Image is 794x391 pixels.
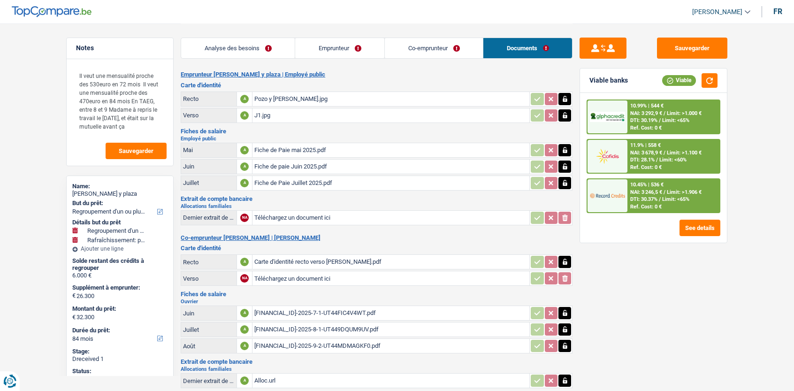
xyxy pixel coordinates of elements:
[240,258,249,266] div: A
[72,199,166,207] label: But du prêt:
[72,348,168,355] div: Stage:
[72,257,168,272] div: Solde restant des crédits à regrouper
[240,95,249,103] div: A
[240,162,249,171] div: A
[240,274,249,283] div: NA
[630,182,664,188] div: 10.45% | 536 €
[254,306,527,320] div: [FINANCIAL_ID]-2025-7-1-UT44FIC4V4WT.pdf
[630,110,662,116] span: NAI: 3 292,9 €
[630,117,657,123] span: DTI: 30.19%
[183,214,235,221] div: Dernier extrait de compte pour vos allocations familiales
[72,327,166,334] label: Durée du prêt:
[659,196,661,202] span: /
[240,179,249,187] div: A
[183,326,235,333] div: Juillet
[254,322,527,337] div: [FINANCIAL_ID]-2025-8-1-UT449DQUM9UV.pdf
[630,204,662,210] div: Ref. Cost: 0 €
[181,204,573,209] h2: Allocations familiales
[183,259,235,266] div: Recto
[72,355,168,363] div: Dreceived 1
[240,111,249,120] div: A
[692,8,742,16] span: [PERSON_NAME]
[76,44,164,52] h5: Notes
[657,38,727,59] button: Sauvegarder
[662,117,689,123] span: Limit: <65%
[630,103,664,109] div: 10.99% | 544 €
[679,220,720,236] button: See details
[181,128,573,134] h3: Fiches de salaire
[295,38,384,58] a: Emprunteur
[181,367,573,372] h2: Allocations familiales
[72,314,76,321] span: €
[12,6,92,17] img: TopCompare Logo
[664,150,665,156] span: /
[254,143,527,157] div: Fiche de Paie mai 2025.pdf
[106,143,167,159] button: Sauvegarder
[483,38,572,58] a: Documents
[72,183,168,190] div: Name:
[254,92,527,106] div: Pozo y [PERSON_NAME].jpg
[664,189,665,195] span: /
[72,375,168,382] div: open
[240,342,249,350] div: A
[181,136,573,141] h2: Employé public
[630,196,657,202] span: DTI: 30.37%
[183,163,235,170] div: Juin
[630,142,661,148] div: 11.9% | 558 €
[183,310,235,317] div: Juin
[385,38,483,58] a: Co-emprunteur
[181,82,573,88] h3: Carte d'identité
[240,309,249,317] div: A
[119,148,153,154] span: Sauvegarder
[590,187,625,204] img: Record Credits
[181,196,573,202] h3: Extrait de compte bancaire
[240,146,249,154] div: A
[254,255,527,269] div: Carte d'identité recto verso [PERSON_NAME].pdf
[667,189,702,195] span: Limit: >1.906 €
[589,77,628,84] div: Viable banks
[72,292,76,299] span: €
[254,176,527,190] div: Fiche de Paie Juillet 2025.pdf
[183,179,235,186] div: Juillet
[183,377,235,384] div: Dernier extrait de compte pour vos allocations familiales
[590,112,625,123] img: AlphaCredit
[183,146,235,153] div: Mai
[72,245,168,252] div: Ajouter une ligne
[72,190,168,198] div: [PERSON_NAME] y plaza
[659,117,661,123] span: /
[181,234,573,242] h2: Co-emprunteur [PERSON_NAME] | [PERSON_NAME]
[181,71,573,78] h2: Emprunteur [PERSON_NAME] y plaza | Employé public
[183,112,235,119] div: Verso
[240,214,249,222] div: NA
[183,275,235,282] div: Verso
[240,325,249,334] div: A
[630,157,655,163] span: DTI: 28.1%
[254,374,527,388] div: Alloc.url
[667,150,702,156] span: Limit: >1.100 €
[630,125,662,131] div: Ref. Cost: 0 €
[590,147,625,165] img: Cofidis
[685,4,750,20] a: [PERSON_NAME]
[664,110,665,116] span: /
[181,245,573,251] h3: Carte d'identité
[659,157,687,163] span: Limit: <60%
[183,343,235,350] div: Août
[240,376,249,385] div: A
[72,219,168,226] div: Détails but du prêt
[667,110,702,116] span: Limit: >1.000 €
[773,7,782,16] div: fr
[656,157,658,163] span: /
[630,164,662,170] div: Ref. Cost: 0 €
[254,108,527,123] div: J1.jpg
[181,299,573,304] h2: Ouvrier
[72,305,166,313] label: Montant du prêt:
[254,160,527,174] div: Fiche de paie Juin 2025.pdf
[181,38,295,58] a: Analyse des besoins
[662,196,689,202] span: Limit: <65%
[662,75,696,85] div: Viable
[183,95,235,102] div: Recto
[181,359,573,365] h3: Extrait de compte bancaire
[630,150,662,156] span: NAI: 3 678,9 €
[72,272,168,279] div: 6.000 €
[72,368,168,375] div: Status:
